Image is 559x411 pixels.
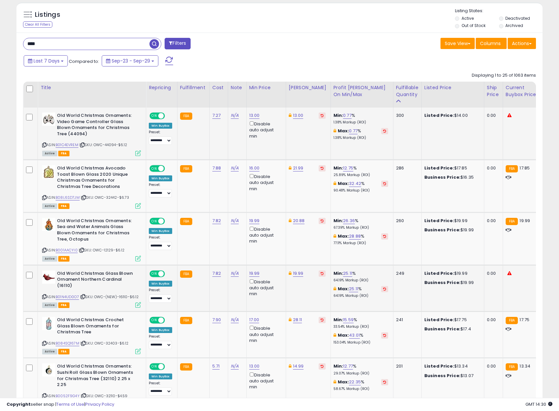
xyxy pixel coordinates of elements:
[165,38,190,49] button: Filters
[349,233,361,240] a: 28.88
[506,84,540,98] div: Current Buybox Price
[249,173,281,192] div: Disable auto adjust min
[343,112,352,119] a: 0.77
[333,241,388,245] p: 77.11% Markup (ROI)
[333,218,343,224] b: Min:
[383,129,386,133] i: Revert to store-level Max Markup
[338,379,349,385] b: Max:
[508,38,536,49] button: Actions
[506,165,518,172] small: FBA
[85,401,114,407] a: Privacy Policy
[289,84,328,91] div: [PERSON_NAME]
[164,166,174,171] span: OFF
[338,332,349,338] b: Max:
[249,120,281,139] div: Disable auto adjust min
[42,302,57,308] span: All listings currently available for purchase on Amazon
[164,218,174,224] span: OFF
[80,341,129,346] span: | SKU: OWC-32403-$6.12
[424,363,454,369] b: Listed Price:
[40,84,143,91] div: Title
[35,10,60,19] h5: Listings
[331,82,393,108] th: The percentage added to the cost of goods (COGS) that forms the calculator for Min & Max prices.
[212,270,221,277] a: 7.82
[462,15,474,21] label: Active
[333,84,390,98] div: Profit [PERSON_NAME] on Min/Max
[396,84,419,98] div: Fulfillable Quantity
[333,136,388,140] p: 1.38% Markup (ROI)
[487,165,498,171] div: 0.00
[57,363,137,389] b: Old World Christmas Ornaments: Sushi Roll Glass Blown Ornaments for Christmas Tree (32110) 2.25 x...
[506,317,518,324] small: FBA
[424,326,461,332] b: Business Price:
[149,228,172,234] div: Win BuyBox
[164,318,174,323] span: OFF
[180,317,192,324] small: FBA
[333,363,343,369] b: Min:
[338,233,349,239] b: Max:
[56,247,78,253] a: B001AACYI0
[349,180,361,187] a: 32.42
[42,317,55,330] img: 51Tpvu27d7L._SL40_.jpg
[149,373,172,379] div: Win BuyBox
[424,112,454,118] b: Listed Price:
[42,151,57,156] span: All listings currently available for purchase on Amazon
[333,371,388,376] p: 29.07% Markup (ROI)
[80,294,139,299] span: | SKU: OWC-(NEW)-16110-$6.12
[506,218,518,225] small: FBA
[476,38,507,49] button: Columns
[42,203,57,209] span: All listings currently available for purchase on Amazon
[343,218,355,224] a: 26.36
[333,363,388,375] div: %
[149,334,172,349] div: Preset:
[333,294,388,298] p: 64.19% Markup (ROI)
[249,317,259,323] a: 17.00
[42,363,55,376] img: 41zTuDBzGPL._SL40_.jpg
[333,188,388,193] p: 90.48% Markup (ROI)
[249,112,260,119] a: 13.00
[396,270,416,276] div: 249
[424,218,479,224] div: $19.99
[180,363,192,371] small: FBA
[249,371,281,390] div: Disable auto adjust min
[333,317,388,329] div: %
[58,203,69,209] span: FBA
[34,58,60,64] span: Last 7 Days
[424,326,479,332] div: $17.4
[333,120,388,125] p: 1.38% Markup (ROI)
[440,38,475,49] button: Save View
[231,165,239,171] a: N/A
[333,270,388,283] div: %
[343,270,352,277] a: 25.11
[424,363,479,369] div: $13.34
[150,218,158,224] span: ON
[519,317,529,323] span: 17.75
[180,270,192,278] small: FBA
[321,114,324,117] i: Revert to store-level Dynamic Max Price
[149,381,172,396] div: Preset:
[212,363,220,370] a: 5.71
[333,278,388,283] p: 64.19% Markup (ROI)
[164,271,174,276] span: OFF
[249,165,260,171] a: 16.00
[212,165,221,171] a: 7.88
[42,113,141,155] div: ASIN:
[333,317,343,323] b: Min:
[472,72,536,79] div: Displaying 1 to 25 of 1063 items
[293,317,302,323] a: 28.11
[149,175,172,181] div: Win BuyBox
[249,218,260,224] a: 19.99
[506,363,518,371] small: FBA
[42,218,141,261] div: ASIN:
[231,218,239,224] a: N/A
[333,387,388,391] p: 58.67% Markup (ROI)
[338,128,349,134] b: Max:
[293,112,304,119] a: 13.00
[58,151,69,156] span: FBA
[56,341,79,346] a: B084SQ167M
[231,112,239,119] a: N/A
[349,128,358,134] a: 0.77
[333,165,388,177] div: %
[293,363,304,370] a: 14.99
[293,165,304,171] a: 21.99
[7,401,31,407] strong: Copyright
